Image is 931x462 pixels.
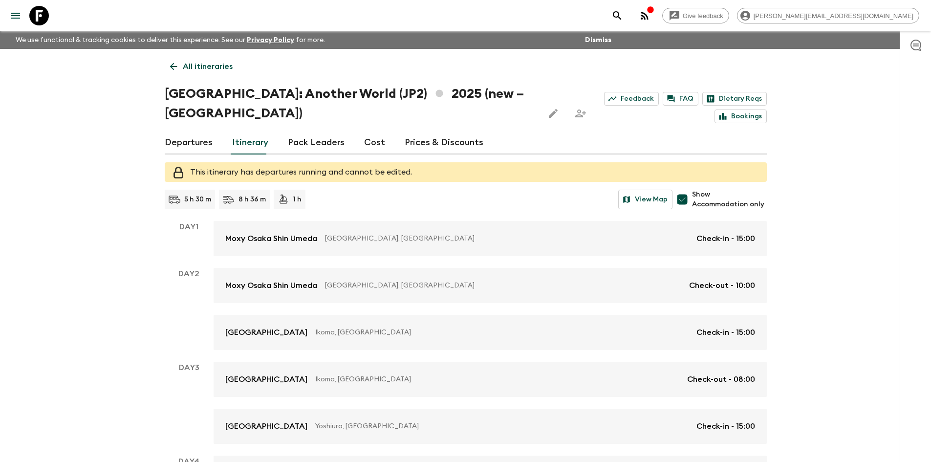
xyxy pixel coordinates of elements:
a: [GEOGRAPHIC_DATA]Yoshiura, [GEOGRAPHIC_DATA]Check-in - 15:00 [214,409,767,444]
a: [GEOGRAPHIC_DATA]Ikoma, [GEOGRAPHIC_DATA]Check-in - 15:00 [214,315,767,350]
p: [GEOGRAPHIC_DATA] [225,374,307,385]
p: 8 h 36 m [238,195,266,204]
a: Privacy Policy [247,37,294,44]
p: Check-in - 15:00 [696,327,755,338]
a: Give feedback [662,8,729,23]
span: This itinerary has departures running and cannot be edited. [190,168,412,176]
a: Moxy Osaka Shin Umeda[GEOGRAPHIC_DATA], [GEOGRAPHIC_DATA]Check-in - 15:00 [214,221,767,256]
a: Pack Leaders [288,131,345,154]
a: Prices & Discounts [405,131,483,154]
a: All itineraries [165,57,238,76]
p: Day 2 [165,268,214,280]
p: Yoshiura, [GEOGRAPHIC_DATA] [315,421,689,431]
a: [GEOGRAPHIC_DATA]Ikoma, [GEOGRAPHIC_DATA]Check-out - 08:00 [214,362,767,397]
p: Moxy Osaka Shin Umeda [225,233,317,244]
a: Cost [364,131,385,154]
p: 5 h 30 m [184,195,211,204]
button: Edit this itinerary [543,104,563,123]
a: Departures [165,131,213,154]
p: All itineraries [183,61,233,72]
span: Show Accommodation only [692,190,766,209]
p: Ikoma, [GEOGRAPHIC_DATA] [315,328,689,337]
p: Day 1 [165,221,214,233]
p: [GEOGRAPHIC_DATA] [225,420,307,432]
p: Check-in - 15:00 [696,233,755,244]
a: Feedback [604,92,659,106]
button: menu [6,6,25,25]
a: Bookings [714,110,767,123]
div: [PERSON_NAME][EMAIL_ADDRESS][DOMAIN_NAME] [737,8,919,23]
p: 1 h [293,195,302,204]
p: Day 3 [165,362,214,374]
p: [GEOGRAPHIC_DATA], [GEOGRAPHIC_DATA] [325,281,681,290]
p: Check-out - 10:00 [689,280,755,291]
a: Moxy Osaka Shin Umeda[GEOGRAPHIC_DATA], [GEOGRAPHIC_DATA]Check-out - 10:00 [214,268,767,303]
button: Dismiss [583,33,614,47]
h1: [GEOGRAPHIC_DATA]: Another World (JP2) 2025 (new – [GEOGRAPHIC_DATA]) [165,84,536,123]
p: [GEOGRAPHIC_DATA], [GEOGRAPHIC_DATA] [325,234,689,243]
p: Ikoma, [GEOGRAPHIC_DATA] [315,374,679,384]
p: Check-in - 15:00 [696,420,755,432]
span: [PERSON_NAME][EMAIL_ADDRESS][DOMAIN_NAME] [748,12,919,20]
a: FAQ [663,92,698,106]
p: [GEOGRAPHIC_DATA] [225,327,307,338]
span: Give feedback [677,12,729,20]
p: We use functional & tracking cookies to deliver this experience. See our for more. [12,31,329,49]
button: search adventures [607,6,627,25]
span: Share this itinerary [571,104,590,123]
a: Itinerary [232,131,268,154]
a: Dietary Reqs [702,92,767,106]
p: Check-out - 08:00 [687,374,755,385]
p: Moxy Osaka Shin Umeda [225,280,317,291]
button: View Map [618,190,672,209]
